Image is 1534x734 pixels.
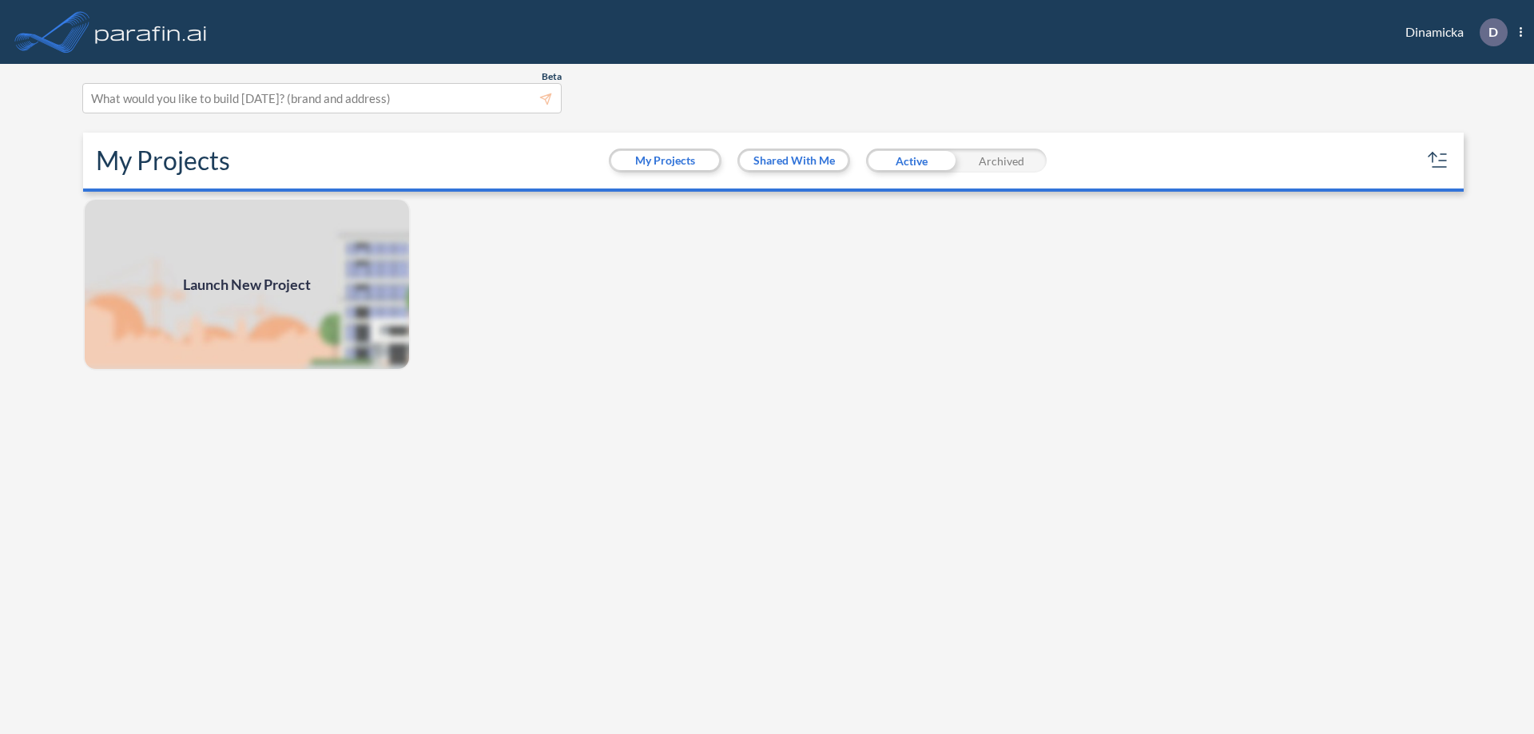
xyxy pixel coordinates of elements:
[740,151,848,170] button: Shared With Me
[956,149,1047,173] div: Archived
[96,145,230,176] h2: My Projects
[866,149,956,173] div: Active
[611,151,719,170] button: My Projects
[83,198,411,371] img: add
[1425,148,1451,173] button: sort
[542,70,562,83] span: Beta
[92,16,210,48] img: logo
[1381,18,1522,46] div: Dinamicka
[183,274,311,296] span: Launch New Project
[83,198,411,371] a: Launch New Project
[1488,25,1498,39] p: D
